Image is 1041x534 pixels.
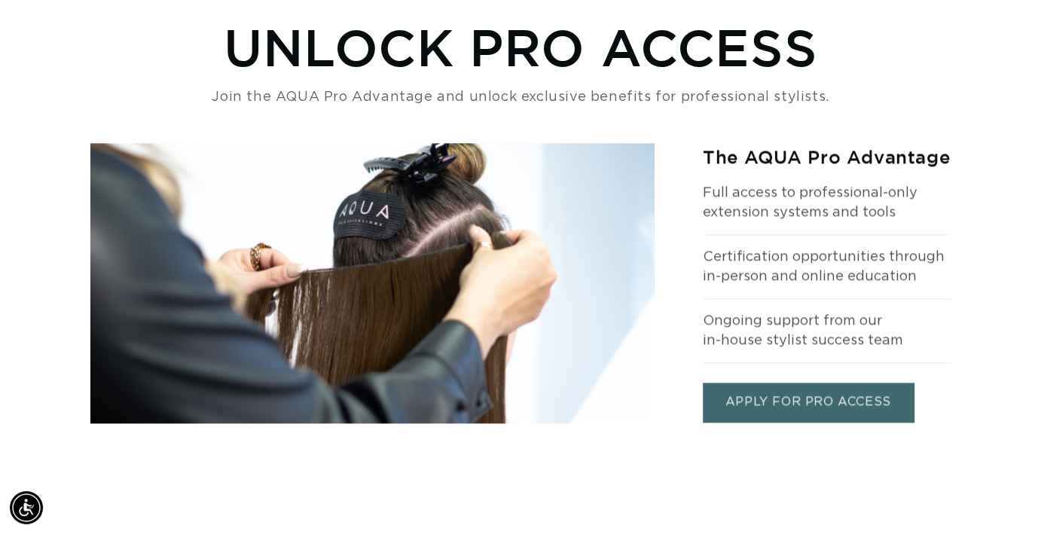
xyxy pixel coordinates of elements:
a: APPLY FOR PRO ACCESS [703,383,914,421]
div: Accessibility Menu [10,491,43,524]
p: Certification opportunities through in-person and online education [703,247,951,286]
h2: The AQUA Pro Advantage [703,145,951,168]
p: Join the AQUA Pro Advantage and unlock exclusive benefits for professional stylists. [212,87,829,107]
p: Ongoing support from our in-house stylist success team [703,311,951,350]
h2: UNLOCK PRO ACCESS [224,44,817,51]
p: Full access to professional-only extension systems and tools [703,183,951,222]
iframe: Chat Widget [966,462,1041,534]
